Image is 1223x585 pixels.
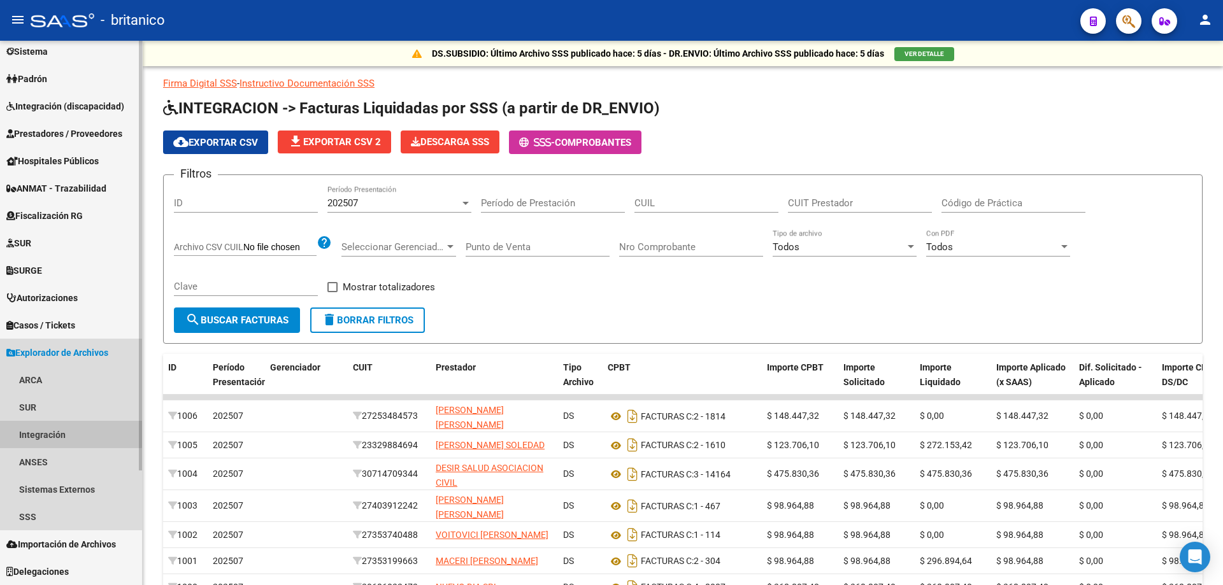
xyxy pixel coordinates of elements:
[278,130,391,153] button: Exportar CSV 2
[624,406,641,426] i: Descargar documento
[920,469,972,479] span: $ 475.830,36
[767,530,814,540] span: $ 98.964,88
[843,556,890,566] span: $ 98.964,88
[563,556,574,566] span: DS
[431,354,558,410] datatable-header-cell: Prestador
[401,130,499,154] app-download-masive: Descarga masiva de comprobantes (adjuntos)
[243,242,317,253] input: Archivo CSV CUIL
[608,525,757,545] div: 1 - 114
[185,314,289,326] span: Buscar Facturas
[1079,440,1103,450] span: $ 0,00
[641,530,694,540] span: FACTURAS C:
[168,554,203,568] div: 1001
[624,435,641,455] i: Descargar documento
[767,500,814,511] span: $ 98.964,88
[322,312,337,327] mat-icon: delete
[163,76,1203,90] p: -
[1079,530,1103,540] span: $ 0,00
[436,495,504,519] span: [PERSON_NAME] [PERSON_NAME]
[174,242,243,252] span: Archivo CSV CUIL
[1079,556,1103,566] span: $ 0,00
[624,551,641,571] i: Descargar documento
[624,525,641,545] i: Descargar documento
[563,440,574,450] span: DS
[608,362,631,372] span: CPBT
[1198,12,1213,27] mat-icon: person
[563,469,574,479] span: DS
[1162,469,1214,479] span: $ 475.830,36
[920,530,944,540] span: $ 0,00
[163,130,268,154] button: Exportar CSV
[920,440,972,450] span: $ 272.153,42
[843,411,896,421] span: $ 148.447,32
[767,556,814,566] span: $ 98.964,88
[6,264,42,278] span: SURGE
[353,528,426,542] div: 27353740488
[1180,542,1210,572] div: Open Intercom Messenger
[6,537,116,551] span: Importación de Archivos
[1162,362,1219,387] span: Importe CPBT DS/DC
[843,530,890,540] span: $ 98.964,88
[915,354,991,410] datatable-header-cell: Importe Liquidado
[843,440,896,450] span: $ 123.706,10
[920,362,961,387] span: Importe Liquidado
[6,72,47,86] span: Padrón
[185,312,201,327] mat-icon: search
[894,47,954,61] button: VER DETALLE
[6,318,75,332] span: Casos / Tickets
[6,236,31,250] span: SUR
[926,241,953,253] span: Todos
[436,556,538,566] span: MACERI [PERSON_NAME]
[996,469,1048,479] span: $ 475.830,36
[641,441,694,451] span: FACTURAS C:
[208,354,265,410] datatable-header-cell: Período Presentación
[509,130,641,154] button: -Comprobantes
[348,354,431,410] datatable-header-cell: CUIT
[905,50,944,57] span: VER DETALLE
[767,440,819,450] span: $ 123.706,10
[436,530,548,540] span: VOITOVICI [PERSON_NAME]
[101,6,165,34] span: - britanico
[641,556,694,567] span: FACTURAS C:
[608,406,757,426] div: 2 - 1814
[168,467,203,481] div: 1004
[641,411,694,421] span: FACTURAS C:
[343,279,435,295] span: Mostrar totalizadores
[1162,500,1209,511] span: $ 98.964,88
[288,136,381,148] span: Exportar CSV 2
[1079,500,1103,511] span: $ 0,00
[838,354,915,410] datatable-header-cell: Importe Solicitado
[920,411,944,421] span: $ 0,00
[168,498,203,513] div: 1003
[436,440,545,450] span: [PERSON_NAME] SOLEDAD
[322,314,413,326] span: Borrar Filtros
[563,362,594,387] span: Tipo Archivo
[6,154,99,168] span: Hospitales Públicos
[843,469,896,479] span: $ 475.830,36
[213,411,243,421] span: 202507
[353,362,373,372] span: CUIT
[1079,411,1103,421] span: $ 0,00
[174,307,300,333] button: Buscar Facturas
[641,501,694,511] span: FACTURAS C:
[353,438,426,453] div: 23329884694
[563,411,574,421] span: DS
[996,500,1043,511] span: $ 98.964,88
[608,496,757,516] div: 1 - 467
[173,137,258,148] span: Exportar CSV
[843,362,885,387] span: Importe Solicitado
[608,551,757,571] div: 2 - 304
[341,241,445,253] span: Seleccionar Gerenciador
[168,362,176,372] span: ID
[213,530,243,540] span: 202507
[6,346,108,360] span: Explorador de Archivos
[353,498,426,513] div: 27403912242
[168,528,203,542] div: 1002
[603,354,762,410] datatable-header-cell: CPBT
[558,354,603,410] datatable-header-cell: Tipo Archivo
[608,464,757,484] div: 3 - 14164
[353,409,426,423] div: 27253484573
[563,500,574,511] span: DS
[1079,362,1142,387] span: Dif. Solicitado - Aplicado
[436,463,543,488] span: DESIR SALUD ASOCIACION CIVIL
